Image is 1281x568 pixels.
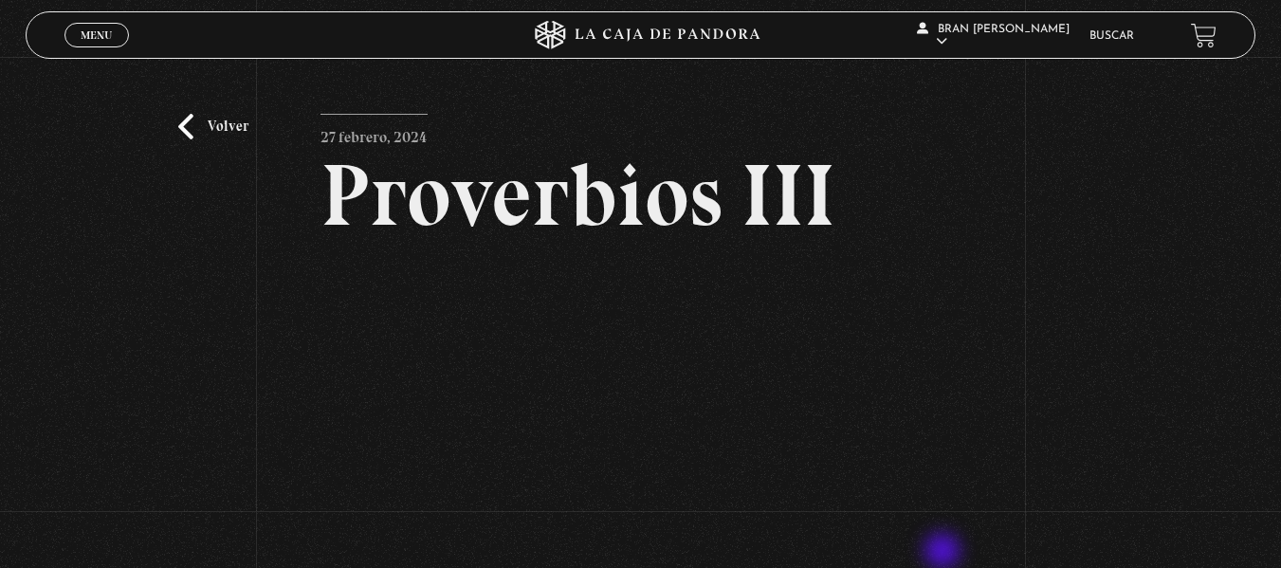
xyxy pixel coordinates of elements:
[320,114,428,152] p: 27 febrero, 2024
[1191,22,1217,47] a: View your shopping cart
[178,114,248,139] a: Volver
[1089,30,1134,42] a: Buscar
[320,152,960,239] h2: Proverbios III
[81,29,112,41] span: Menu
[74,46,119,59] span: Cerrar
[917,24,1070,47] span: Bran [PERSON_NAME]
